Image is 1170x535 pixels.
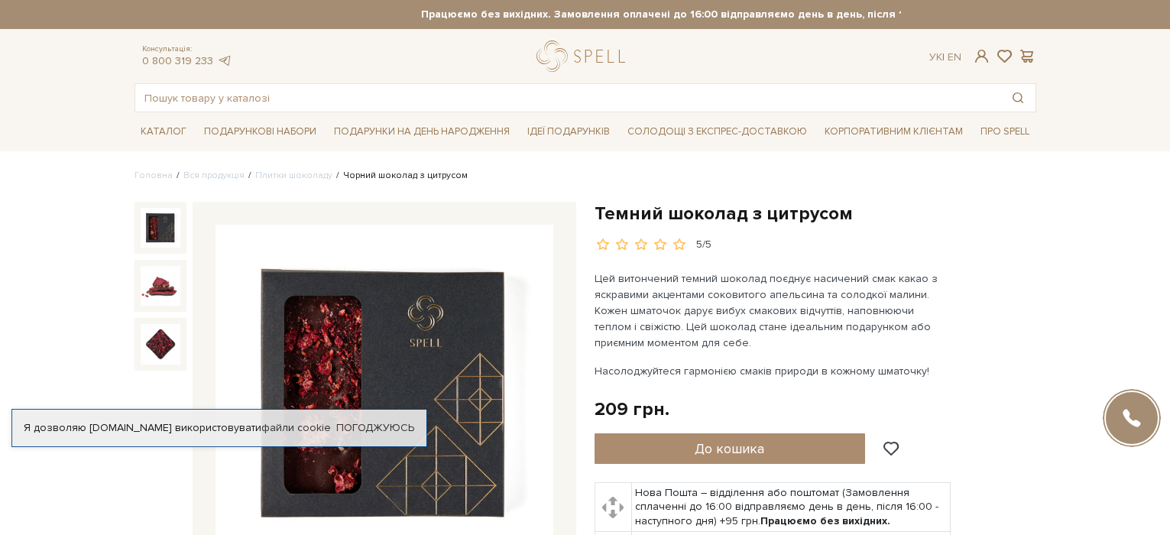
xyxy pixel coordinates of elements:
[183,170,245,181] a: Вся продукція
[595,363,953,379] p: Насолоджуйтеся гармонією смаків природи в кожному шматочку!
[929,50,961,64] div: Ук
[621,118,813,144] a: Солодощі з експрес-доставкою
[948,50,961,63] a: En
[1000,84,1035,112] button: Пошук товару у каталозі
[595,202,1036,225] h1: Темний шоколад з цитрусом
[141,324,180,364] img: Темний шоколад з цитрусом
[255,170,332,181] a: Плитки шоколаду
[595,397,669,421] div: 209 грн.
[332,169,468,183] li: Чорний шоколад з цитрусом
[336,421,414,435] a: Погоджуюсь
[595,271,953,351] p: Цей витончений темний шоколад поєднує насичений смак какао з яскравими акцентами соковитого апель...
[328,120,516,144] span: Подарунки на День народження
[760,514,890,527] b: Працюємо без вихідних.
[12,421,426,435] div: Я дозволяю [DOMAIN_NAME] використовувати
[141,266,180,306] img: Темний шоколад з цитрусом
[261,421,331,434] a: файли cookie
[217,54,232,67] a: telegram
[818,118,969,144] a: Корпоративним клієнтам
[942,50,945,63] span: |
[135,120,193,144] span: Каталог
[198,120,322,144] span: Подарункові набори
[135,84,1000,112] input: Пошук товару у каталозі
[696,238,711,252] div: 5/5
[142,44,232,54] span: Консультація:
[521,120,616,144] span: Ідеї подарунків
[631,483,950,532] td: Нова Пошта – відділення або поштомат (Замовлення сплаченні до 16:00 відправляємо день в день, піс...
[135,170,173,181] a: Головна
[695,440,764,457] span: До кошика
[142,54,213,67] a: 0 800 319 233
[974,120,1035,144] span: Про Spell
[536,41,632,72] a: logo
[141,208,180,248] img: Темний шоколад з цитрусом
[595,433,866,464] button: До кошика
